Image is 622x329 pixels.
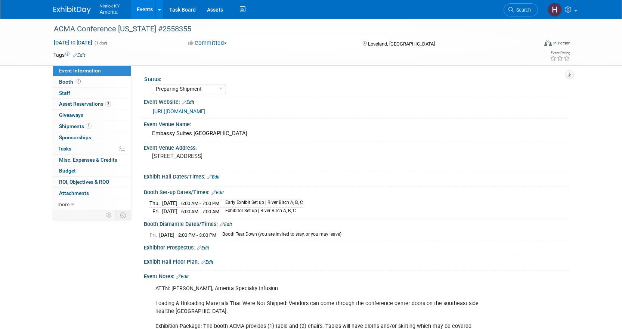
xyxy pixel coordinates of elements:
[73,53,85,58] a: Edit
[548,3,562,17] img: Hannah Durbin
[53,99,131,109] a: Asset Reservations3
[176,274,189,279] a: Edit
[53,188,131,199] a: Attachments
[220,222,232,227] a: Edit
[368,41,435,47] span: Loveland, [GEOGRAPHIC_DATA]
[53,88,131,99] a: Staff
[553,40,570,46] div: In-Person
[105,101,111,107] span: 3
[144,187,569,196] div: Booth Set-up Dates/Times:
[544,40,552,46] img: Format-Inperson.png
[59,112,83,118] span: Giveaways
[59,157,117,163] span: Misc. Expenses & Credits
[53,199,131,210] a: more
[550,51,570,55] div: Event Rating
[144,218,569,228] div: Booth Dismantle Dates/Times:
[185,39,230,47] button: Committed
[218,231,341,239] td: Booth Tear Down (you are invited to stay, or you may leave)
[149,231,159,239] td: Fri.
[144,271,569,280] div: Event Notes:
[59,79,82,85] span: Booth
[94,41,107,46] span: (1 day)
[115,210,131,220] td: Toggle Event Tabs
[59,123,92,129] span: Shipments
[207,174,220,180] a: Edit
[53,155,131,165] a: Misc. Expenses & Credits
[144,171,569,181] div: Exhibit Hall Dates/Times:
[53,39,93,46] span: [DATE] [DATE]
[53,177,131,187] a: ROI, Objectives & ROO
[162,199,177,208] td: [DATE]
[53,6,91,14] img: ExhibitDay
[504,3,538,16] a: Search
[159,231,174,239] td: [DATE]
[144,74,566,83] div: Status:
[103,210,116,220] td: Personalize Event Tab Strip
[59,168,76,174] span: Budget
[201,260,213,265] a: Edit
[162,208,177,215] td: [DATE]
[53,51,85,59] td: Tags
[53,110,131,121] a: Giveaways
[149,199,162,208] td: Thu.
[153,108,205,114] a: [URL][DOMAIN_NAME]
[181,201,219,206] span: 6:00 AM - 7:00 PM
[59,190,89,196] span: Attachments
[53,121,131,132] a: Shipments1
[144,119,569,128] div: Event Venue Name:
[53,77,131,87] a: Booth
[152,153,313,159] pre: [STREET_ADDRESS]
[182,100,194,105] a: Edit
[514,7,531,13] span: Search
[221,208,303,215] td: Exhibitor Set up | River Birch A, B, C
[149,208,162,215] td: Fri.
[51,22,527,36] div: ACMA Conference [US_STATE] #2558355
[178,232,216,238] span: 2:00 PM - 3:00 PM
[86,123,92,129] span: 1
[144,142,569,152] div: Event Venue Address:
[149,128,563,139] div: Embassy Suites [GEOGRAPHIC_DATA]
[59,90,70,96] span: Staff
[53,132,131,143] a: Sponsorships
[59,179,109,185] span: ROI, Objectives & ROO
[144,242,569,252] div: Exhibitor Prospectus:
[75,79,82,84] span: Booth not reserved yet
[59,68,101,74] span: Event Information
[144,256,569,266] div: Exhibit Hall Floor Plan:
[59,101,111,107] span: Asset Reservations
[58,201,69,207] span: more
[100,9,118,15] span: Amerita
[69,40,77,46] span: to
[221,199,303,208] td: Early Exhibit Set up | River Birch A, B, C
[181,209,219,214] span: 6:00 AM - 7:00 AM
[494,39,571,50] div: Event Format
[211,190,224,195] a: Edit
[144,96,569,106] div: Event Website:
[58,146,71,152] span: Tasks
[197,245,209,251] a: Edit
[53,143,131,154] a: Tasks
[53,65,131,76] a: Event Information
[53,165,131,176] a: Budget
[59,134,91,140] span: Sponsorships
[100,1,120,9] span: Nimlok KY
